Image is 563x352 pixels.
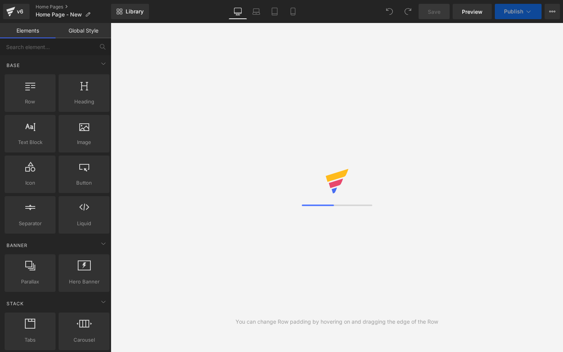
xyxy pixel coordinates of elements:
a: Tablet [265,4,284,19]
span: Button [61,179,107,187]
span: Publish [504,8,523,15]
a: Desktop [229,4,247,19]
button: Redo [400,4,416,19]
a: v6 [3,4,29,19]
span: Home Page - New [36,11,82,18]
span: Text Block [7,138,53,146]
span: Banner [6,242,28,249]
button: Undo [382,4,397,19]
a: Preview [453,4,492,19]
a: Laptop [247,4,265,19]
span: Carousel [61,336,107,344]
a: Home Pages [36,4,111,10]
span: Liquid [61,219,107,228]
span: Library [126,8,144,15]
span: Save [428,8,440,16]
a: New Library [111,4,149,19]
span: Stack [6,300,25,307]
span: Icon [7,179,53,187]
span: Separator [7,219,53,228]
button: More [545,4,560,19]
span: Parallax [7,278,53,286]
a: Mobile [284,4,302,19]
span: Tabs [7,336,53,344]
span: Image [61,138,107,146]
span: Row [7,98,53,106]
span: Hero Banner [61,278,107,286]
span: Heading [61,98,107,106]
button: Publish [495,4,542,19]
div: v6 [15,7,25,16]
a: Global Style [56,23,111,38]
span: Preview [462,8,483,16]
div: You can change Row padding by hovering on and dragging the edge of the Row [236,318,438,326]
span: Base [6,62,21,69]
